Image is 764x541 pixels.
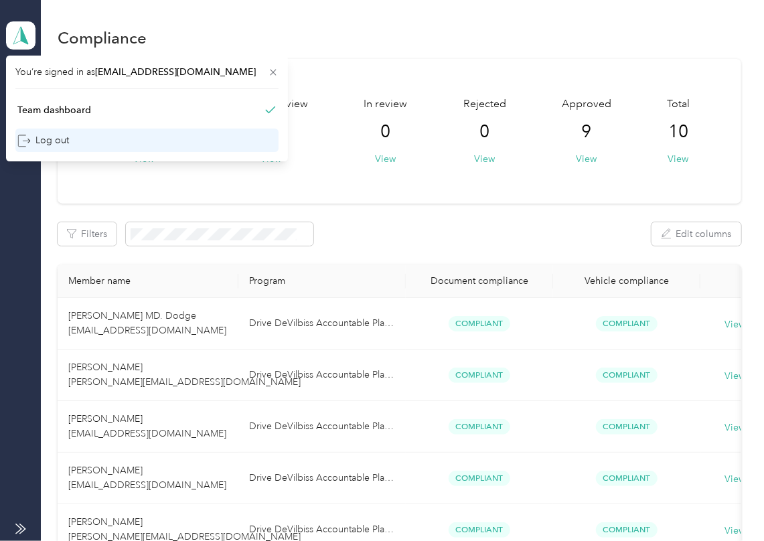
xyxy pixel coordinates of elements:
[449,419,510,435] span: Compliant
[449,368,510,383] span: Compliant
[58,264,238,298] th: Member name
[652,222,741,246] button: Edit columns
[449,316,510,331] span: Compliant
[581,121,591,143] span: 9
[68,362,301,388] span: [PERSON_NAME] [PERSON_NAME][EMAIL_ADDRESS][DOMAIN_NAME]
[238,264,406,298] th: Program
[17,103,91,117] div: Team dashboard
[576,152,597,166] button: View
[474,152,495,166] button: View
[68,310,226,336] span: [PERSON_NAME] MD. Dodge [EMAIL_ADDRESS][DOMAIN_NAME]
[68,413,226,439] span: [PERSON_NAME] [EMAIL_ADDRESS][DOMAIN_NAME]
[596,522,658,538] span: Compliant
[95,66,256,78] span: [EMAIL_ADDRESS][DOMAIN_NAME]
[562,96,611,112] span: Approved
[238,453,406,504] td: Drive DeVilbiss Accountable Plan 2024
[596,419,658,435] span: Compliant
[479,121,489,143] span: 0
[238,298,406,350] td: Drive DeVilbiss Accountable Plan 2024
[381,121,391,143] span: 0
[596,471,658,486] span: Compliant
[15,65,279,79] span: You’re signed in as
[238,350,406,401] td: Drive DeVilbiss Accountable Plan 2024
[668,152,688,166] button: View
[449,522,510,538] span: Compliant
[364,96,408,112] span: In review
[463,96,506,112] span: Rejected
[58,31,147,45] h1: Compliance
[238,401,406,453] td: Drive DeVilbiss Accountable Plan 2024
[596,316,658,331] span: Compliant
[689,466,764,541] iframe: Everlance-gr Chat Button Frame
[449,471,510,486] span: Compliant
[416,275,542,287] div: Document compliance
[667,96,690,112] span: Total
[17,133,69,147] div: Log out
[68,465,226,491] span: [PERSON_NAME] [EMAIL_ADDRESS][DOMAIN_NAME]
[564,275,690,287] div: Vehicle compliance
[668,121,688,143] span: 10
[596,368,658,383] span: Compliant
[376,152,396,166] button: View
[58,222,117,246] button: Filters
